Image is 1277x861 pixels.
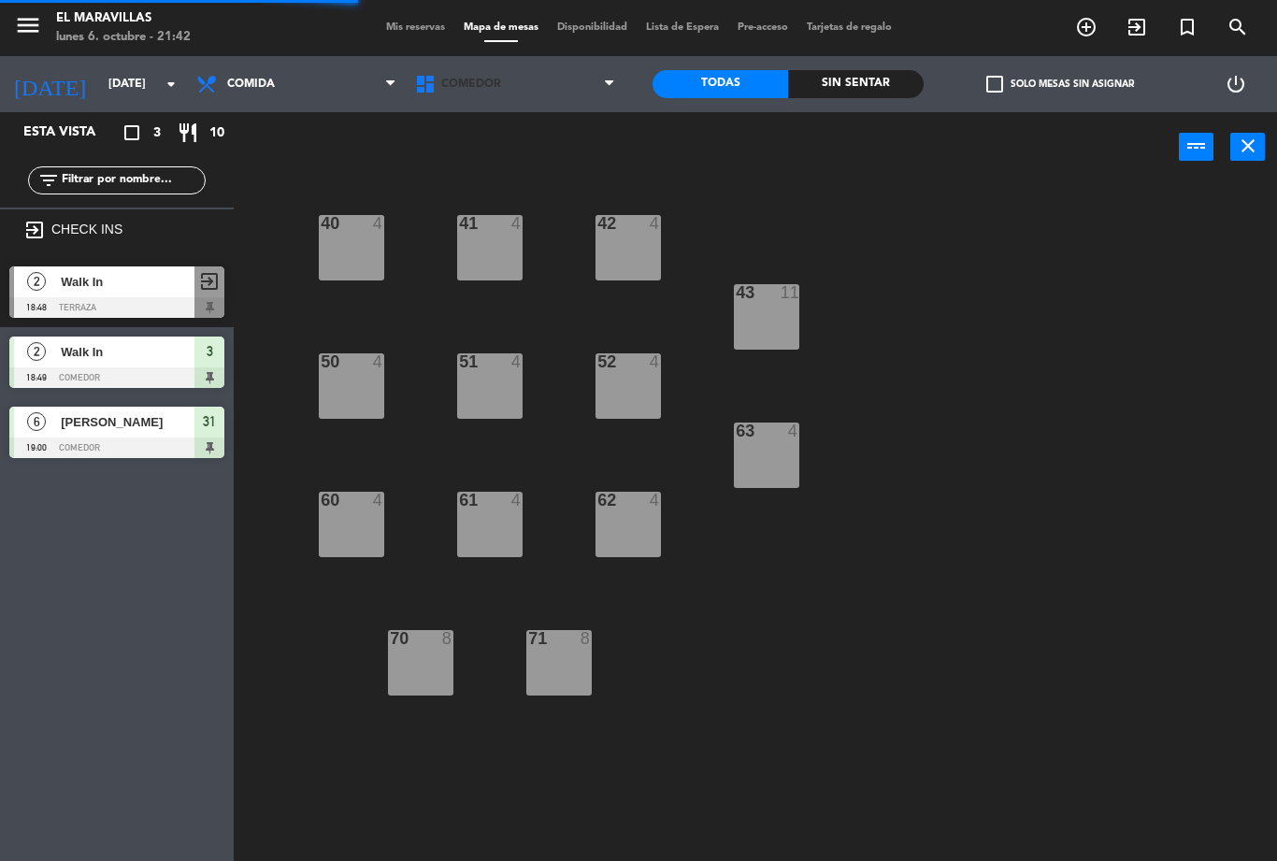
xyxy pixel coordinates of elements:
label: Solo mesas sin asignar [986,76,1134,93]
div: 4 [511,353,523,370]
i: filter_list [37,169,60,192]
div: Sin sentar [788,70,924,98]
span: 6 [27,412,46,431]
div: 43 [736,284,737,301]
i: power_input [1185,135,1208,157]
div: El Maravillas [56,9,191,28]
div: 40 [321,215,322,232]
span: Mis reservas [377,22,454,33]
i: menu [14,11,42,39]
span: WALK IN [1112,11,1162,43]
div: 4 [511,492,523,509]
div: 4 [650,215,661,232]
div: 60 [321,492,322,509]
span: Disponibilidad [548,22,637,33]
span: 2 [27,272,46,291]
i: add_circle_outline [1075,16,1098,38]
label: CHECK INS [51,222,122,237]
span: RESERVAR MESA [1061,11,1112,43]
span: Lista de Espera [637,22,728,33]
div: 8 [442,630,453,647]
span: check_box_outline_blank [986,76,1003,93]
div: Esta vista [9,122,135,144]
div: Todas [653,70,788,98]
div: 11 [781,284,799,301]
span: 2 [27,342,46,361]
input: Filtrar por nombre... [60,170,205,191]
button: menu [14,11,42,46]
div: 8 [581,630,592,647]
span: exit_to_app [198,270,221,293]
div: 70 [390,630,391,647]
div: 4 [650,353,661,370]
span: Comedor [441,78,501,91]
div: 41 [459,215,460,232]
span: 10 [209,122,224,144]
span: Comida [227,78,275,91]
span: Mapa de mesas [454,22,548,33]
button: power_input [1179,133,1213,161]
div: 4 [373,215,384,232]
i: close [1237,135,1259,157]
div: 4 [511,215,523,232]
button: close [1230,133,1265,161]
i: restaurant [177,122,199,144]
span: 31 [203,410,216,433]
div: 4 [788,423,799,439]
span: Tarjetas de regalo [797,22,901,33]
i: search [1227,16,1249,38]
div: 50 [321,353,322,370]
div: 4 [373,353,384,370]
div: 62 [597,492,598,509]
span: [PERSON_NAME] [61,412,194,432]
i: turned_in_not [1176,16,1198,38]
span: Walk In [61,342,194,362]
i: arrow_drop_down [160,73,182,95]
span: BUSCAR [1212,11,1263,43]
div: 51 [459,353,460,370]
div: 42 [597,215,598,232]
span: Pre-acceso [728,22,797,33]
div: lunes 6. octubre - 21:42 [56,28,191,47]
i: crop_square [121,122,143,144]
span: 3 [207,340,213,363]
div: 71 [528,630,529,647]
i: exit_to_app [23,219,46,241]
i: power_settings_new [1225,73,1247,95]
div: 4 [373,492,384,509]
i: exit_to_app [1126,16,1148,38]
div: 63 [736,423,737,439]
span: Reserva especial [1162,11,1212,43]
span: Walk In [61,272,194,292]
div: 61 [459,492,460,509]
div: 52 [597,353,598,370]
span: 3 [153,122,161,144]
div: 4 [650,492,661,509]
